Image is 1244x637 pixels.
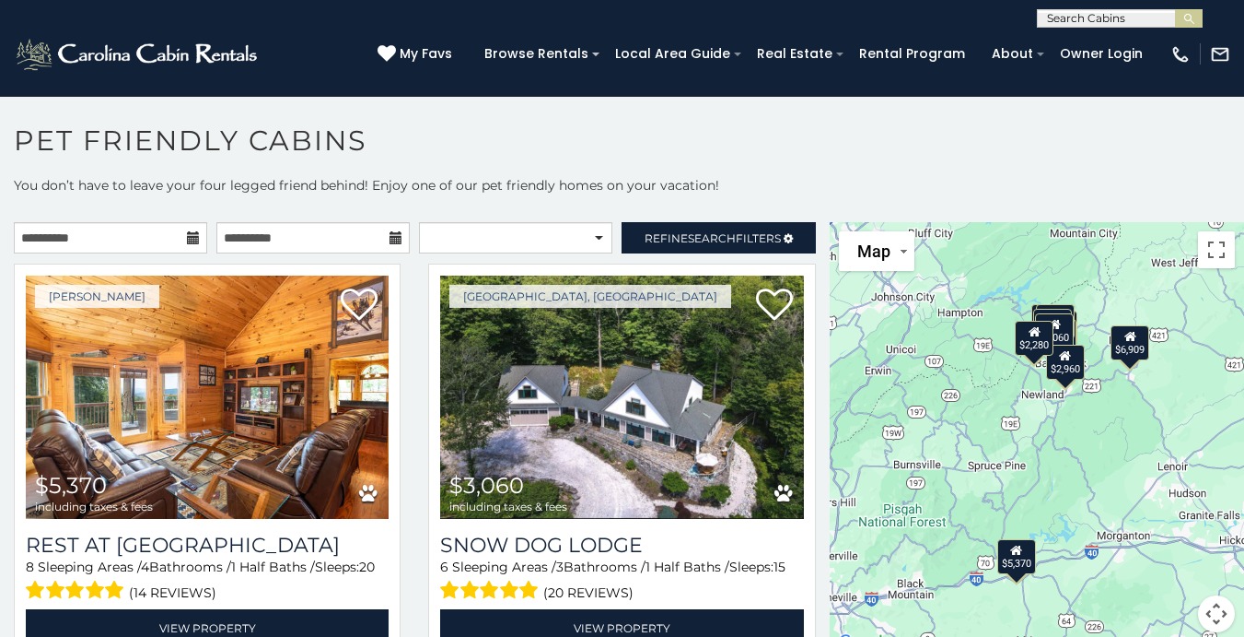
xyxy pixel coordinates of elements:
span: 1 Half Baths / [231,559,315,575]
img: White-1-2.png [14,36,262,73]
a: Real Estate [748,40,842,68]
h3: Rest at Mountain Crest [26,533,389,558]
a: Rental Program [850,40,974,68]
a: My Favs [378,44,457,65]
span: 1 Half Baths / [645,559,729,575]
img: phone-regular-white.png [1170,44,1191,65]
span: including taxes & fees [449,501,567,513]
div: $3,060 [1035,313,1074,348]
span: 20 [359,559,375,575]
div: $2,960 [1046,344,1085,379]
button: Change map style [839,231,914,271]
a: Browse Rentals [475,40,598,68]
button: Map camera controls [1198,596,1235,632]
span: My Favs [400,44,452,64]
a: [PERSON_NAME] [35,285,159,308]
div: $2,962 [1033,309,1072,344]
a: [GEOGRAPHIC_DATA], [GEOGRAPHIC_DATA] [449,285,731,308]
div: Sleeping Areas / Bathrooms / Sleeps: [440,558,803,605]
img: Rest at Mountain Crest [26,276,389,519]
span: $5,370 [35,472,107,499]
a: Snow Dog Lodge [440,533,803,558]
a: About [982,40,1042,68]
a: Rest at Mountain Crest $5,370 including taxes & fees [26,276,389,519]
div: $4,969 [1037,319,1075,354]
span: 4 [141,559,149,575]
a: Add to favorites [756,287,793,325]
div: Sleeping Areas / Bathrooms / Sleeps: [26,558,389,605]
span: 8 [26,559,34,575]
img: mail-regular-white.png [1210,44,1230,65]
a: RefineSearchFilters [622,222,815,254]
span: Map [857,242,890,261]
span: Search [688,231,736,245]
div: $5,370 [997,538,1036,573]
a: Add to favorites [341,287,378,325]
a: Snow Dog Lodge $3,060 including taxes & fees [440,276,803,519]
a: Rest at [GEOGRAPHIC_DATA] [26,533,389,558]
span: $3,060 [449,472,524,499]
div: $2,909 [1038,311,1076,346]
span: (20 reviews) [543,581,634,605]
span: Refine Filters [645,231,781,245]
span: including taxes & fees [35,501,153,513]
img: Snow Dog Lodge [440,276,803,519]
span: 15 [773,559,785,575]
span: 3 [556,559,564,575]
button: Toggle fullscreen view [1198,231,1235,268]
div: $2,280 [1015,320,1053,355]
div: $6,909 [1110,325,1149,360]
a: Local Area Guide [606,40,739,68]
span: (14 reviews) [129,581,216,605]
span: 6 [440,559,448,575]
div: $2,961 [1036,304,1075,339]
a: Owner Login [1051,40,1152,68]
